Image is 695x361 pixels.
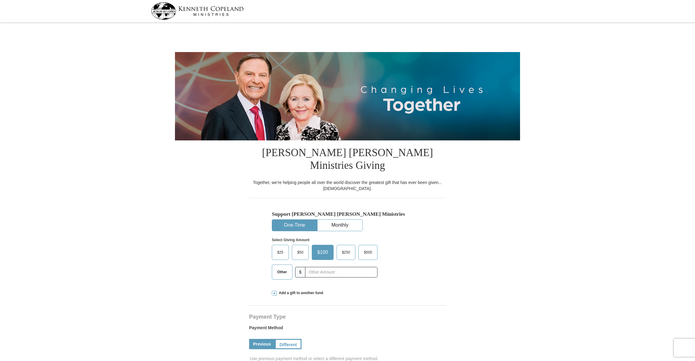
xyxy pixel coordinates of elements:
[249,140,446,179] h1: [PERSON_NAME] [PERSON_NAME] Ministries Giving
[277,290,323,296] span: Add a gift to another fund
[274,248,286,257] span: $25
[272,220,317,231] button: One-Time
[318,220,362,231] button: Monthly
[339,248,353,257] span: $250
[275,339,301,349] a: Different
[151,2,244,20] img: kcm-header-logo.svg
[295,267,305,277] span: $
[274,267,290,277] span: Other
[294,248,306,257] span: $50
[272,211,423,217] h5: Support [PERSON_NAME] [PERSON_NAME] Ministries
[361,248,375,257] span: $500
[249,339,275,349] a: Previous
[272,238,309,242] strong: Select Giving Amount
[314,248,331,257] span: $100
[249,314,446,319] h4: Payment Type
[249,325,446,334] label: Payment Method
[249,179,446,192] div: Together, we're helping people all over the world discover the greatest gift that has ever been g...
[305,267,377,277] input: Other Amount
